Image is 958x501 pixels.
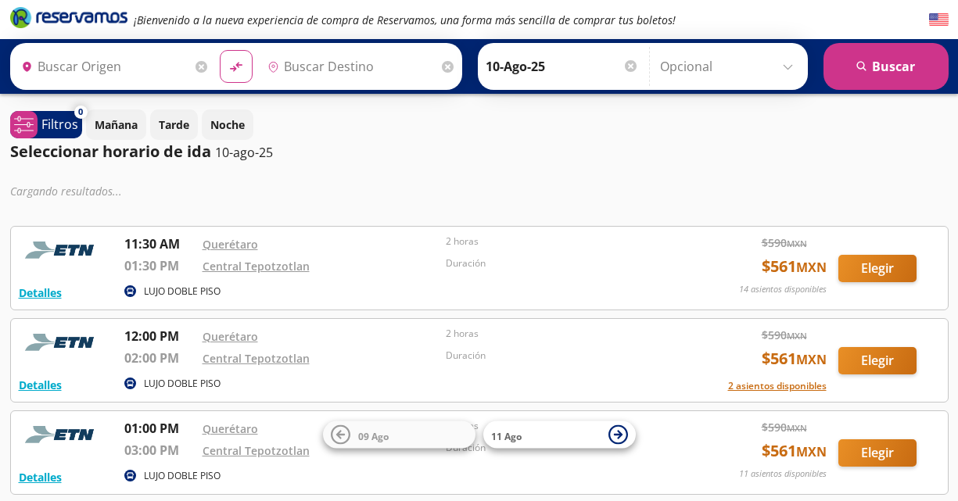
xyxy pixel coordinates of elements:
[124,419,195,438] p: 01:00 PM
[446,419,682,433] p: 2 horas
[10,140,211,163] p: Seleccionar horario de ida
[144,469,221,483] p: LUJO DOBLE PISO
[19,419,105,450] img: RESERVAMOS
[446,327,682,341] p: 2 horas
[762,255,827,278] span: $ 561
[838,439,917,467] button: Elegir
[762,419,807,435] span: $ 590
[796,259,827,276] small: MXN
[739,467,827,481] p: 11 asientos disponibles
[739,283,827,296] p: 14 asientos disponibles
[144,284,221,299] p: LUJO DOBLE PISO
[762,234,807,251] span: $ 590
[124,234,195,253] p: 11:30 AM
[134,13,676,27] em: ¡Bienvenido a la nueva experiencia de compra de Reservamos, una forma más sencilla de comprar tus...
[41,115,78,134] p: Filtros
[159,116,189,133] p: Tarde
[838,347,917,374] button: Elegir
[10,5,127,34] a: Brand Logo
[19,284,62,301] button: Detalles
[491,429,522,442] span: 11 Ago
[203,443,310,458] a: Central Tepotzotlan
[486,47,639,86] input: Elegir Fecha
[483,421,636,449] button: 11 Ago
[762,439,827,463] span: $ 561
[787,330,807,342] small: MXN
[787,422,807,434] small: MXN
[15,47,192,86] input: Buscar Origen
[446,349,682,363] p: Duración
[762,347,827,370] span: $ 561
[203,329,258,344] a: Querétaro
[150,109,198,140] button: Tarde
[124,327,195,345] p: 12:00 PM
[124,256,195,275] p: 01:30 PM
[203,421,258,436] a: Querétaro
[203,237,258,252] a: Querétaro
[838,255,917,282] button: Elegir
[19,377,62,393] button: Detalles
[446,256,682,270] p: Duración
[796,351,827,368] small: MXN
[203,259,310,274] a: Central Tepotzotlan
[202,109,253,140] button: Noche
[78,106,83,119] span: 0
[10,111,82,138] button: 0Filtros
[210,116,245,133] p: Noche
[728,379,827,393] button: 2 asientos disponibles
[144,377,221,391] p: LUJO DOBLE PISO
[796,443,827,460] small: MXN
[215,143,273,162] p: 10-ago-25
[203,351,310,366] a: Central Tepotzotlan
[19,469,62,485] button: Detalles
[261,47,438,86] input: Buscar Destino
[446,234,682,249] p: 2 horas
[19,327,105,358] img: RESERVAMOS
[323,421,475,449] button: 09 Ago
[124,441,195,460] p: 03:00 PM
[10,5,127,29] i: Brand Logo
[95,116,138,133] p: Mañana
[929,10,949,30] button: English
[358,429,389,442] span: 09 Ago
[10,184,122,199] em: Cargando resultados ...
[86,109,146,140] button: Mañana
[124,349,195,367] p: 02:00 PM
[787,238,807,249] small: MXN
[823,43,949,90] button: Buscar
[660,47,800,86] input: Opcional
[19,234,105,266] img: RESERVAMOS
[762,327,807,343] span: $ 590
